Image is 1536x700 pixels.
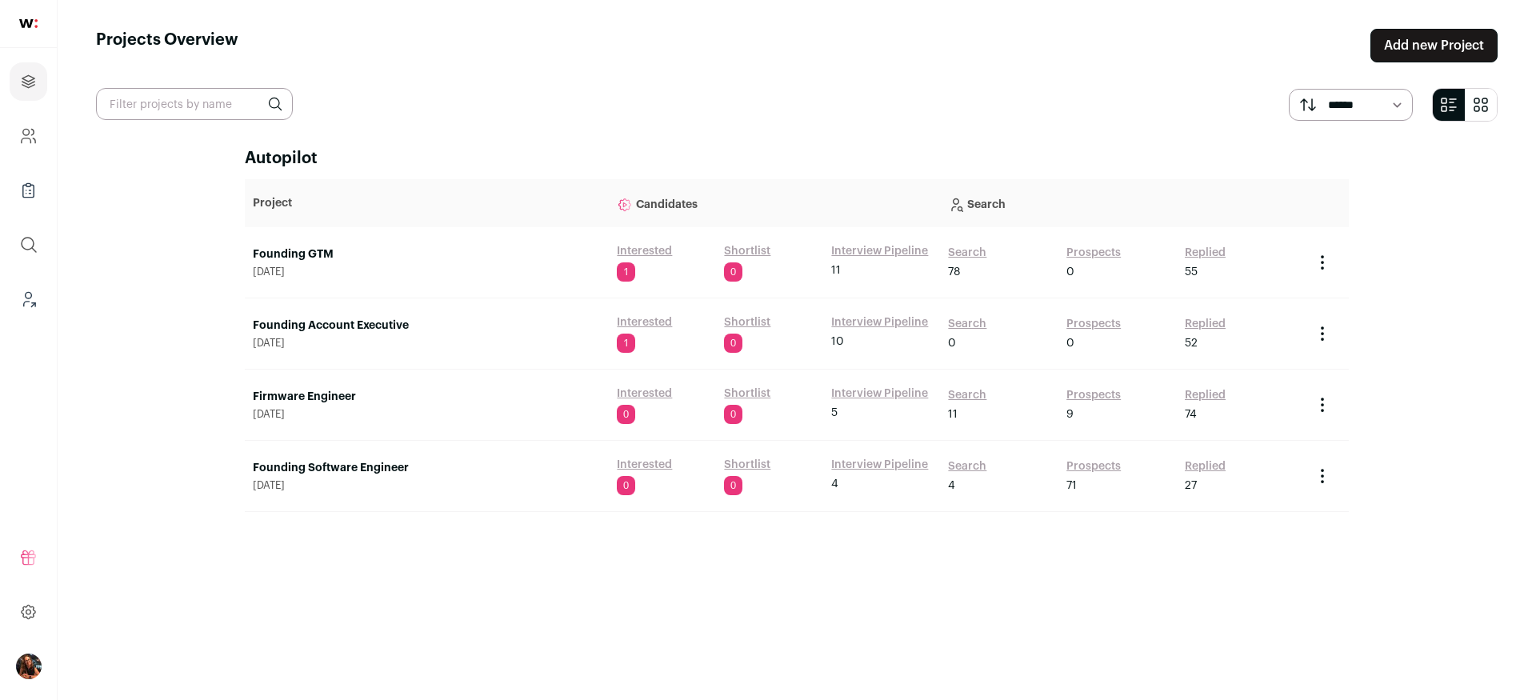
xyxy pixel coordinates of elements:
[831,314,928,330] a: Interview Pipeline
[948,387,986,403] a: Search
[1313,253,1332,272] button: Project Actions
[724,243,770,259] a: Shortlist
[617,405,635,424] span: 0
[253,266,601,278] span: [DATE]
[1185,406,1197,422] span: 74
[1185,387,1226,403] a: Replied
[1066,406,1074,422] span: 9
[1185,245,1226,261] a: Replied
[948,478,955,494] span: 4
[16,654,42,679] button: Open dropdown
[724,314,770,330] a: Shortlist
[96,29,238,62] h1: Projects Overview
[10,117,47,155] a: Company and ATS Settings
[10,62,47,101] a: Projects
[19,19,38,28] img: wellfound-shorthand-0d5821cbd27db2630d0214b213865d53afaa358527fdda9d0ea32b1df1b89c2c.svg
[1066,264,1074,280] span: 0
[253,479,601,492] span: [DATE]
[831,334,844,350] span: 10
[831,243,928,259] a: Interview Pipeline
[1370,29,1498,62] a: Add new Project
[96,88,293,120] input: Filter projects by name
[1066,458,1121,474] a: Prospects
[1313,395,1332,414] button: Project Actions
[831,262,841,278] span: 11
[1185,458,1226,474] a: Replied
[724,386,770,402] a: Shortlist
[253,389,601,405] a: Firmware Engineer
[617,386,672,402] a: Interested
[948,458,986,474] a: Search
[948,335,956,351] span: 0
[617,476,635,495] span: 0
[831,476,838,492] span: 4
[948,406,958,422] span: 11
[617,187,932,219] p: Candidates
[617,457,672,473] a: Interested
[1066,335,1074,351] span: 0
[617,262,635,282] span: 1
[1066,387,1121,403] a: Prospects
[617,334,635,353] span: 1
[1185,316,1226,332] a: Replied
[245,147,1349,170] h2: Autopilot
[831,386,928,402] a: Interview Pipeline
[617,243,672,259] a: Interested
[831,457,928,473] a: Interview Pipeline
[1313,466,1332,486] button: Project Actions
[10,171,47,210] a: Company Lists
[10,280,47,318] a: Leads (Backoffice)
[724,334,742,353] span: 0
[253,318,601,334] a: Founding Account Executive
[948,187,1296,219] p: Search
[831,405,838,421] span: 5
[1066,316,1121,332] a: Prospects
[617,314,672,330] a: Interested
[1313,324,1332,343] button: Project Actions
[724,262,742,282] span: 0
[948,264,960,280] span: 78
[1066,478,1077,494] span: 71
[253,195,601,211] p: Project
[948,245,986,261] a: Search
[1185,478,1197,494] span: 27
[1185,264,1198,280] span: 55
[1066,245,1121,261] a: Prospects
[724,476,742,495] span: 0
[724,405,742,424] span: 0
[253,337,601,350] span: [DATE]
[253,460,601,476] a: Founding Software Engineer
[253,246,601,262] a: Founding GTM
[724,457,770,473] a: Shortlist
[16,654,42,679] img: 13968079-medium_jpg
[948,316,986,332] a: Search
[1185,335,1198,351] span: 52
[253,408,601,421] span: [DATE]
